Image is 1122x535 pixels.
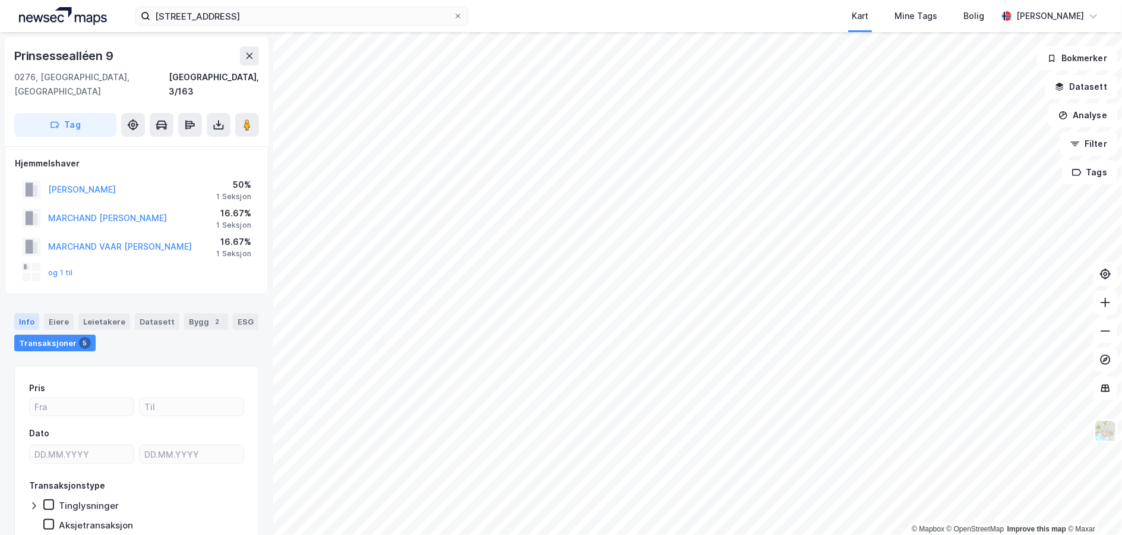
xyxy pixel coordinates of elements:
[184,313,228,330] div: Bygg
[15,156,258,171] div: Hjemmelshaver
[150,7,453,25] input: Søk på adresse, matrikkel, gårdeiere, leietakere eller personer
[912,525,944,533] a: Mapbox
[30,445,134,463] input: DD.MM.YYYY
[1037,46,1117,70] button: Bokmerker
[211,316,223,328] div: 2
[59,500,119,511] div: Tinglysninger
[19,7,107,25] img: logo.a4113a55bc3d86da70a041830d287a7e.svg
[216,192,251,202] div: 1 Seksjon
[1063,478,1122,535] iframe: Chat Widget
[29,479,105,493] div: Transaksjonstype
[14,113,116,137] button: Tag
[14,335,96,351] div: Transaksjoner
[78,313,130,330] div: Leietakere
[1062,160,1117,184] button: Tags
[852,9,868,23] div: Kart
[14,70,169,99] div: 0276, [GEOGRAPHIC_DATA], [GEOGRAPHIC_DATA]
[895,9,937,23] div: Mine Tags
[59,520,133,531] div: Aksjetransaksjon
[947,525,1004,533] a: OpenStreetMap
[1063,478,1122,535] div: Kontrollprogram for chat
[216,221,251,230] div: 1 Seksjon
[30,398,134,416] input: Fra
[1060,132,1117,156] button: Filter
[135,313,179,330] div: Datasett
[1094,420,1117,442] img: Z
[216,249,251,259] div: 1 Seksjon
[1007,525,1066,533] a: Improve this map
[216,178,251,192] div: 50%
[169,70,259,99] div: [GEOGRAPHIC_DATA], 3/163
[1016,9,1084,23] div: [PERSON_NAME]
[1048,103,1117,127] button: Analyse
[79,337,91,349] div: 5
[233,313,258,330] div: ESG
[14,46,116,65] div: Prinsessealléen 9
[29,381,45,395] div: Pris
[140,398,244,416] input: Til
[216,235,251,249] div: 16.67%
[963,9,984,23] div: Bolig
[29,426,49,440] div: Dato
[44,313,74,330] div: Eiere
[14,313,39,330] div: Info
[140,445,244,463] input: DD.MM.YYYY
[1045,75,1117,99] button: Datasett
[216,206,251,221] div: 16.67%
